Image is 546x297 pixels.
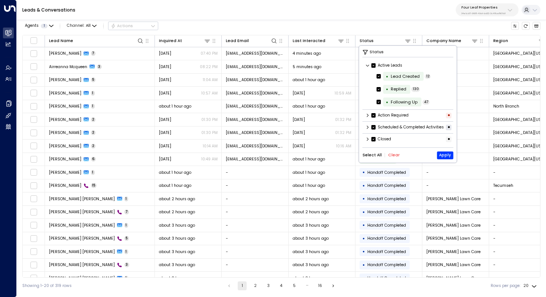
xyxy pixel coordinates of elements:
span: 1 [91,91,95,96]
span: Sherry Owens [49,130,81,135]
p: 01:32 PM [335,117,351,122]
label: Active Leads [371,63,402,68]
span: 130 [412,87,420,92]
span: Sep 06, 2025 [159,117,171,122]
span: 1 [91,170,95,175]
span: Handoff Completed [367,262,406,268]
span: 1 [91,104,95,109]
span: Toggle select row [30,261,37,268]
span: All [86,23,91,28]
span: Handoff Completed [367,236,406,241]
span: Sherry Owens [49,103,81,109]
span: McRaven Lawn Care [426,249,481,255]
td: - [222,232,289,245]
span: Sep 08, 2025 [159,51,171,56]
span: Handoff Completed [367,223,406,228]
span: Toggle select row [30,195,37,202]
span: McRaven Lawn Care [426,262,481,268]
span: about 1 hour ago [293,156,325,162]
div: Status [360,37,412,44]
div: Region [493,38,508,44]
span: 5 [91,77,96,82]
span: about 2 hours ago [293,196,329,202]
span: Toggle select row [30,182,37,189]
span: about 3 hours ago [293,262,329,268]
button: Four Leaf Properties34e1cd17-0f68-49af-bd32-3c48ce8611d1 [456,3,519,16]
label: Rows per page: [491,283,520,289]
p: Four Leaf Properties [461,5,506,10]
span: Sherry Owens [49,143,81,149]
span: Toggle select all [30,37,37,44]
span: Handoff Completed [367,183,406,188]
button: Go to page 5 [290,281,299,290]
button: Go to next page [329,281,338,290]
td: - [222,192,289,205]
span: about 2 hours ago [159,196,195,202]
p: 34e1cd17-0f68-49af-bd32-3c48ce8611d1 [461,12,506,15]
span: Sep 11, 2025 [159,77,171,83]
span: Sep 06, 2025 [293,117,305,122]
span: Channel: [65,22,99,30]
button: Go to page 16 [316,281,325,290]
p: 01:30 PM [201,130,218,135]
td: - [222,206,289,219]
span: Watson McRaven [49,262,115,268]
span: Toggle select row [30,248,37,255]
div: … [303,281,312,290]
div: Inquired At [159,38,182,44]
div: Lead Created [391,73,420,80]
span: Toggle select row [30,50,37,57]
button: Go to page 3 [264,281,273,290]
span: maxandmolly67@gmail.com [226,103,285,109]
button: Customize [511,22,519,30]
span: Sylvia Burkes [49,90,81,96]
label: Scheduled & Completed Activities [371,124,444,130]
div: • [386,97,389,107]
span: about 3 hours ago [293,236,329,241]
span: mindy_w@hotmail.com [226,156,285,162]
span: McRaven Lawn Care [426,209,481,215]
span: Watson McRaven [49,275,115,281]
span: Toggle select row [30,143,37,150]
span: 2 [91,130,96,135]
div: • [363,234,365,243]
button: Channel:All [65,22,99,30]
span: 12 [425,74,431,79]
span: Sep 11, 2025 [293,90,305,96]
span: Amanda Mackey [49,51,81,56]
span: 1 [41,24,48,28]
button: Clear [388,153,400,157]
span: 2 [91,144,96,148]
div: • [363,167,365,177]
div: • [363,207,365,217]
span: Sep 09, 2025 [159,156,171,162]
span: Sylvia Burkes [49,77,81,83]
div: Company Name [426,37,478,44]
div: • [363,220,365,230]
span: 1 [124,197,129,201]
span: 2 [91,117,96,122]
span: about 3 hours ago [293,275,329,281]
span: 7 [91,51,96,56]
span: Toggle select row [30,129,37,136]
span: Sep 11, 2025 [159,90,171,96]
label: Action Required [371,112,409,118]
span: about 3 hours ago [293,249,329,255]
span: Watson McRaven [49,236,115,241]
span: Refresh [522,22,530,30]
td: - [222,166,289,179]
label: Closed [371,136,391,142]
span: Toggle select row [30,116,37,123]
span: Handoff Completed [367,275,406,281]
span: amandamackeyam716@gmail.com [226,51,285,56]
nav: pagination navigation [224,281,338,290]
div: • [363,260,365,270]
span: Watson McRaven [49,249,115,255]
span: Handoff Completed [367,170,406,175]
span: about 1 hour ago [159,183,191,188]
div: Lead Name [49,38,73,44]
button: Agents1 [22,22,55,30]
button: Apply [437,151,453,159]
span: Toggle select row [30,90,37,97]
span: Mike Klabrich [49,183,81,188]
